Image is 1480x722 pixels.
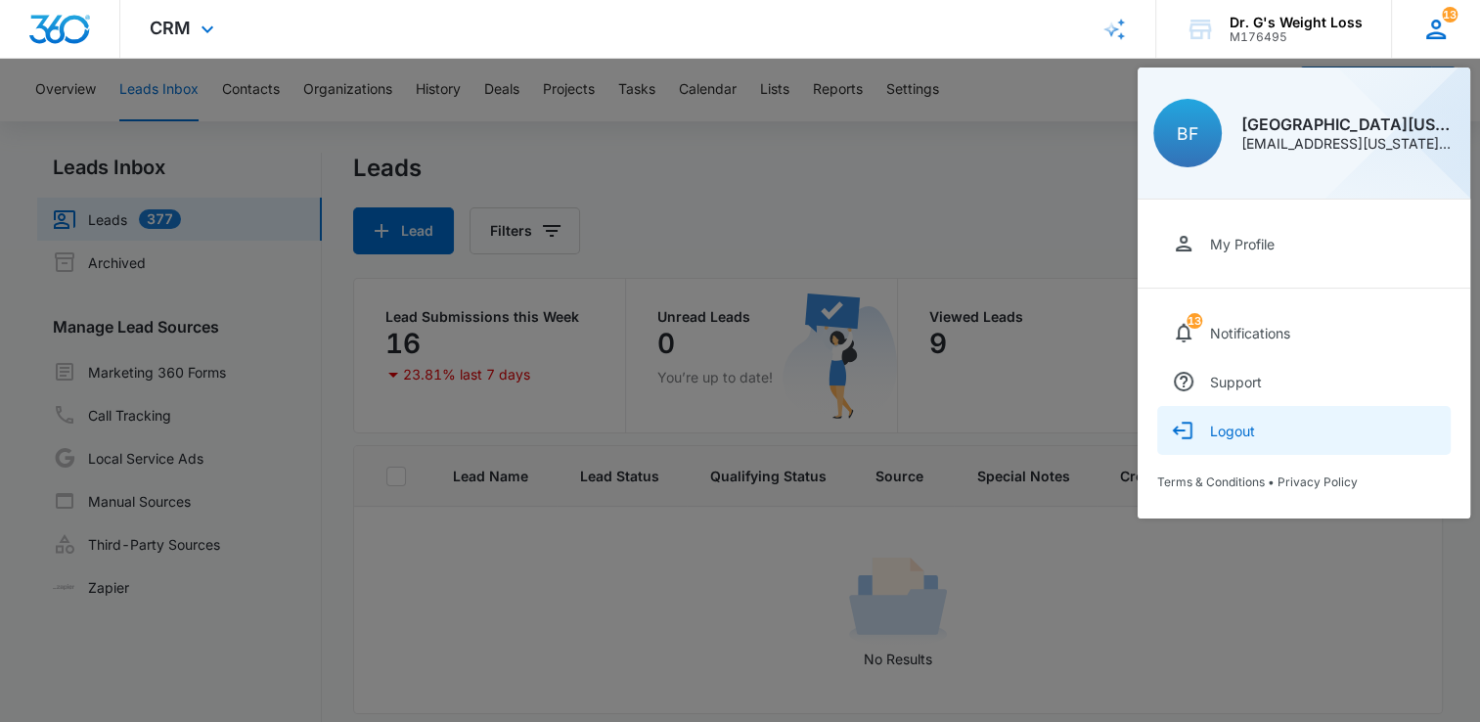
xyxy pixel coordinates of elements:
a: My Profile [1157,219,1451,268]
span: 13 [1187,313,1202,329]
div: notifications count [1442,7,1458,23]
div: Support [1210,374,1262,390]
div: account id [1230,30,1363,44]
div: Notifications [1210,325,1290,341]
span: BF [1177,123,1198,144]
div: Logout [1210,423,1255,439]
a: Support [1157,357,1451,406]
div: notifications count [1187,313,1202,329]
div: [EMAIL_ADDRESS][US_STATE][DOMAIN_NAME] [1241,137,1455,151]
a: notifications countNotifications [1157,308,1451,357]
div: My Profile [1210,236,1275,252]
span: CRM [150,18,191,38]
div: account name [1230,15,1363,30]
a: Terms & Conditions [1157,474,1265,489]
div: [GEOGRAPHIC_DATA][US_STATE] [1241,116,1455,132]
div: • [1157,474,1451,489]
button: Logout [1157,406,1451,455]
span: 13 [1442,7,1458,23]
a: Privacy Policy [1278,474,1358,489]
